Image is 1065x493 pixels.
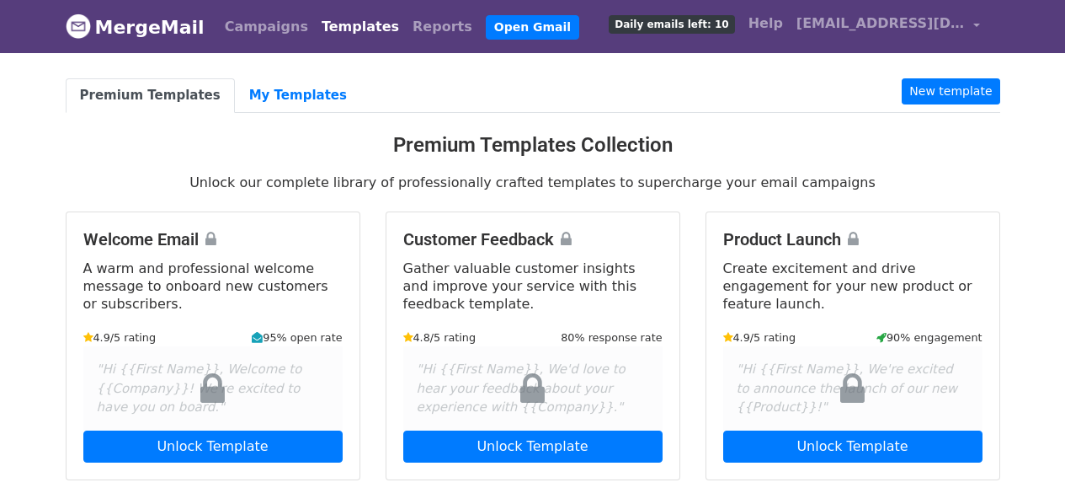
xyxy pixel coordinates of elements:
div: "Hi {{First Name}}, Welcome to {{Company}}! We're excited to have you on board." [83,346,343,431]
a: Reports [406,10,479,44]
a: Open Gmail [486,15,579,40]
small: 4.9/5 rating [83,330,157,346]
h4: Customer Feedback [403,229,663,249]
small: 80% response rate [561,330,662,346]
a: Unlock Template [403,431,663,463]
p: Unlock our complete library of professionally crafted templates to supercharge your email campaigns [66,174,1000,191]
small: 4.8/5 rating [403,330,477,346]
a: Premium Templates [66,78,235,113]
h4: Welcome Email [83,229,343,249]
a: Daily emails left: 10 [602,7,741,40]
span: [EMAIL_ADDRESS][DOMAIN_NAME] [796,13,965,34]
p: Create excitement and drive engagement for your new product or feature launch. [723,260,982,313]
a: MergeMail [66,9,205,45]
a: Unlock Template [83,431,343,463]
a: Unlock Template [723,431,982,463]
a: [EMAIL_ADDRESS][DOMAIN_NAME] [790,7,987,46]
a: Campaigns [218,10,315,44]
span: Daily emails left: 10 [609,15,734,34]
a: My Templates [235,78,361,113]
p: A warm and professional welcome message to onboard new customers or subscribers. [83,260,343,313]
small: 4.9/5 rating [723,330,796,346]
h3: Premium Templates Collection [66,133,1000,158]
a: New template [902,78,999,104]
div: "Hi {{First Name}}, We'd love to hear your feedback about your experience with {{Company}}." [403,346,663,431]
small: 95% open rate [252,330,342,346]
h4: Product Launch [723,229,982,249]
img: MergeMail logo [66,13,91,39]
a: Help [742,7,790,40]
small: 90% engagement [876,330,982,346]
a: Templates [315,10,406,44]
p: Gather valuable customer insights and improve your service with this feedback template. [403,260,663,313]
div: "Hi {{First Name}}, We're excited to announce the launch of our new {{Product}}!" [723,346,982,431]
